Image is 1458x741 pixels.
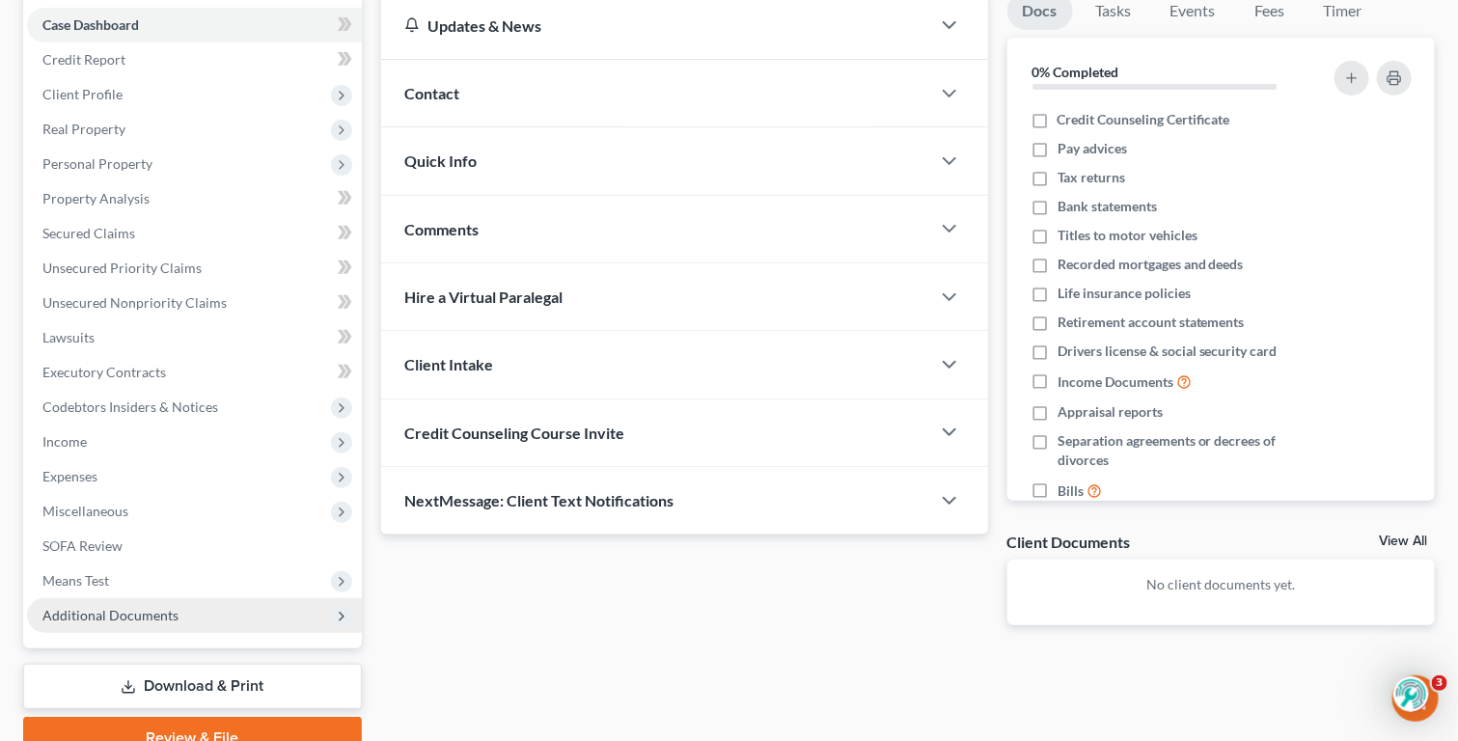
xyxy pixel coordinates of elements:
span: Secured Claims [42,225,135,241]
span: Property Analysis [42,190,150,206]
span: Executory Contracts [42,364,166,380]
span: 3 [1432,675,1447,691]
span: Recorded mortgages and deeds [1058,255,1244,274]
span: Credit Report [42,51,125,68]
strong: 0% Completed [1032,64,1119,80]
span: NextMessage: Client Text Notifications [404,491,674,509]
span: Retirement account statements [1058,313,1245,332]
span: Tax returns [1058,168,1125,187]
span: Hire a Virtual Paralegal [404,288,563,306]
span: Client Profile [42,86,123,102]
span: Appraisal reports [1058,402,1163,422]
span: Credit Counseling Course Invite [404,424,624,442]
span: Case Dashboard [42,16,139,33]
a: Unsecured Nonpriority Claims [27,286,362,320]
span: SOFA Review [42,537,123,554]
span: Bills [1058,481,1084,501]
span: Pay advices [1058,139,1127,158]
span: Real Property [42,121,125,137]
span: Contact [404,84,459,102]
span: Income [42,433,87,450]
span: Unsecured Priority Claims [42,260,202,276]
span: Means Test [42,572,109,589]
a: Executory Contracts [27,355,362,390]
span: Separation agreements or decrees of divorces [1058,431,1312,470]
iframe: Intercom live chat [1392,675,1439,722]
a: Property Analysis [27,181,362,216]
span: Miscellaneous [42,503,128,519]
span: Quick Info [404,151,477,170]
a: Lawsuits [27,320,362,355]
a: Download & Print [23,664,362,709]
a: SOFA Review [27,529,362,563]
span: Comments [404,220,479,238]
span: Unsecured Nonpriority Claims [42,294,227,311]
span: Lawsuits [42,329,95,345]
span: Codebtors Insiders & Notices [42,398,218,415]
a: Case Dashboard [27,8,362,42]
p: No client documents yet. [1023,575,1419,594]
a: Secured Claims [27,216,362,251]
a: Unsecured Priority Claims [27,251,362,286]
span: Income Documents [1058,372,1173,392]
span: Titles to motor vehicles [1058,226,1197,245]
span: Additional Documents [42,607,179,623]
span: Personal Property [42,155,152,172]
span: Client Intake [404,355,493,373]
span: Bank statements [1058,197,1157,216]
a: Credit Report [27,42,362,77]
span: Drivers license & social security card [1058,342,1278,361]
a: View All [1379,535,1427,548]
div: Client Documents [1007,532,1131,552]
div: Updates & News [404,15,907,36]
span: Life insurance policies [1058,284,1191,303]
span: Expenses [42,468,97,484]
span: Credit Counseling Certificate [1058,110,1230,129]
